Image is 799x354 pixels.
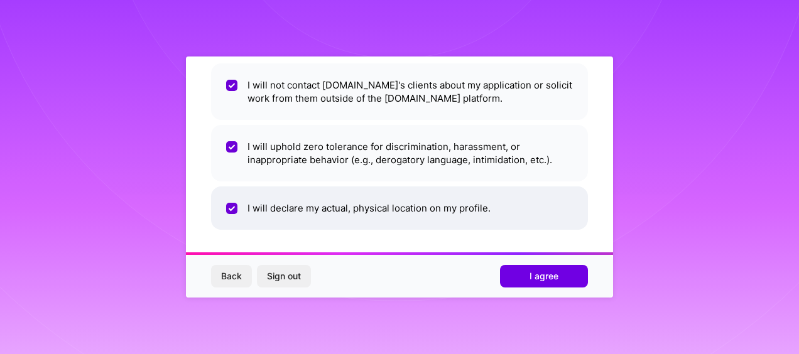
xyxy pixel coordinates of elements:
[211,265,252,287] button: Back
[211,186,588,230] li: I will declare my actual, physical location on my profile.
[221,270,242,282] span: Back
[257,265,311,287] button: Sign out
[500,265,588,287] button: I agree
[530,270,558,282] span: I agree
[267,270,301,282] span: Sign out
[211,125,588,181] li: I will uphold zero tolerance for discrimination, harassment, or inappropriate behavior (e.g., der...
[211,63,588,120] li: I will not contact [DOMAIN_NAME]'s clients about my application or solicit work from them outside...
